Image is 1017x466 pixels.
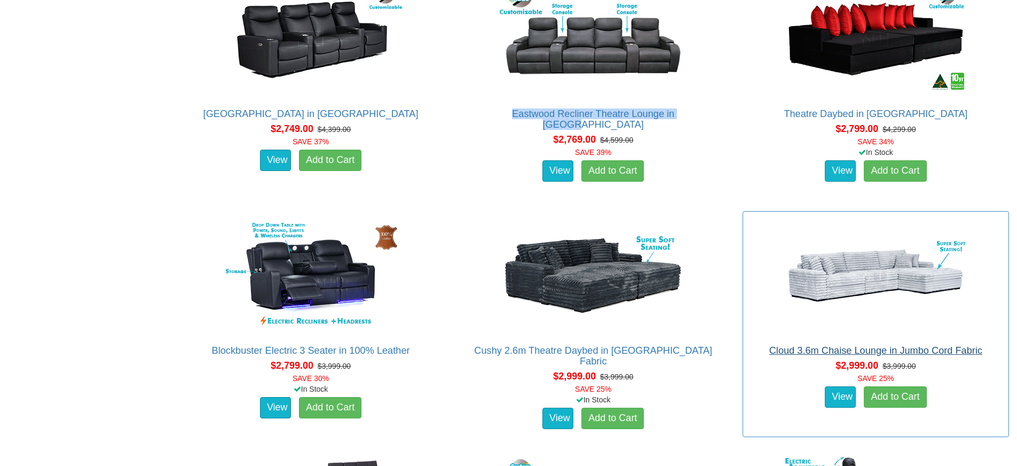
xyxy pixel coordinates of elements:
[575,148,611,157] font: SAVE 39%
[553,371,596,382] span: $2,999.00
[271,360,313,371] span: $2,799.00
[835,123,878,134] span: $2,799.00
[740,147,1011,158] div: In Stock
[497,217,689,335] img: Cushy 2.6m Theatre Daybed in Jumbo Cord Fabric
[299,397,361,418] a: Add to Cart
[318,125,351,134] del: $4,399.00
[542,160,573,182] a: View
[260,150,291,171] a: View
[293,374,329,383] font: SAVE 30%
[299,150,361,171] a: Add to Cart
[857,137,894,146] font: SAVE 34%
[779,217,972,335] img: Cloud 3.6m Chaise Lounge in Jumbo Cord Fabric
[600,136,633,144] del: $4,599.00
[458,394,729,405] div: In Stock
[575,385,611,393] font: SAVE 25%
[857,374,894,383] font: SAVE 25%
[784,108,967,119] a: Theatre Daybed in [GEOGRAPHIC_DATA]
[553,134,596,145] span: $2,769.00
[215,217,407,335] img: Blockbuster Electric 3 Seater in 100% Leather
[581,408,644,429] a: Add to Cart
[175,384,446,394] div: In Stock
[835,360,878,371] span: $2,999.00
[600,372,633,381] del: $3,999.00
[474,345,712,367] a: Cushy 2.6m Theatre Daybed in [GEOGRAPHIC_DATA] Fabric
[542,408,573,429] a: View
[512,108,674,130] a: Eastwood Recliner Theatre Lounge in [GEOGRAPHIC_DATA]
[882,125,916,134] del: $4,299.00
[203,108,419,119] a: [GEOGRAPHIC_DATA] in [GEOGRAPHIC_DATA]
[825,160,856,182] a: View
[212,345,410,356] a: Blockbuster Electric 3 Seater in 100% Leather
[864,386,926,408] a: Add to Cart
[271,123,313,134] span: $2,749.00
[769,345,982,356] a: Cloud 3.6m Chaise Lounge in Jumbo Cord Fabric
[293,137,329,146] font: SAVE 37%
[864,160,926,182] a: Add to Cart
[260,397,291,418] a: View
[581,160,644,182] a: Add to Cart
[825,386,856,408] a: View
[882,362,916,370] del: $3,999.00
[318,362,351,370] del: $3,999.00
